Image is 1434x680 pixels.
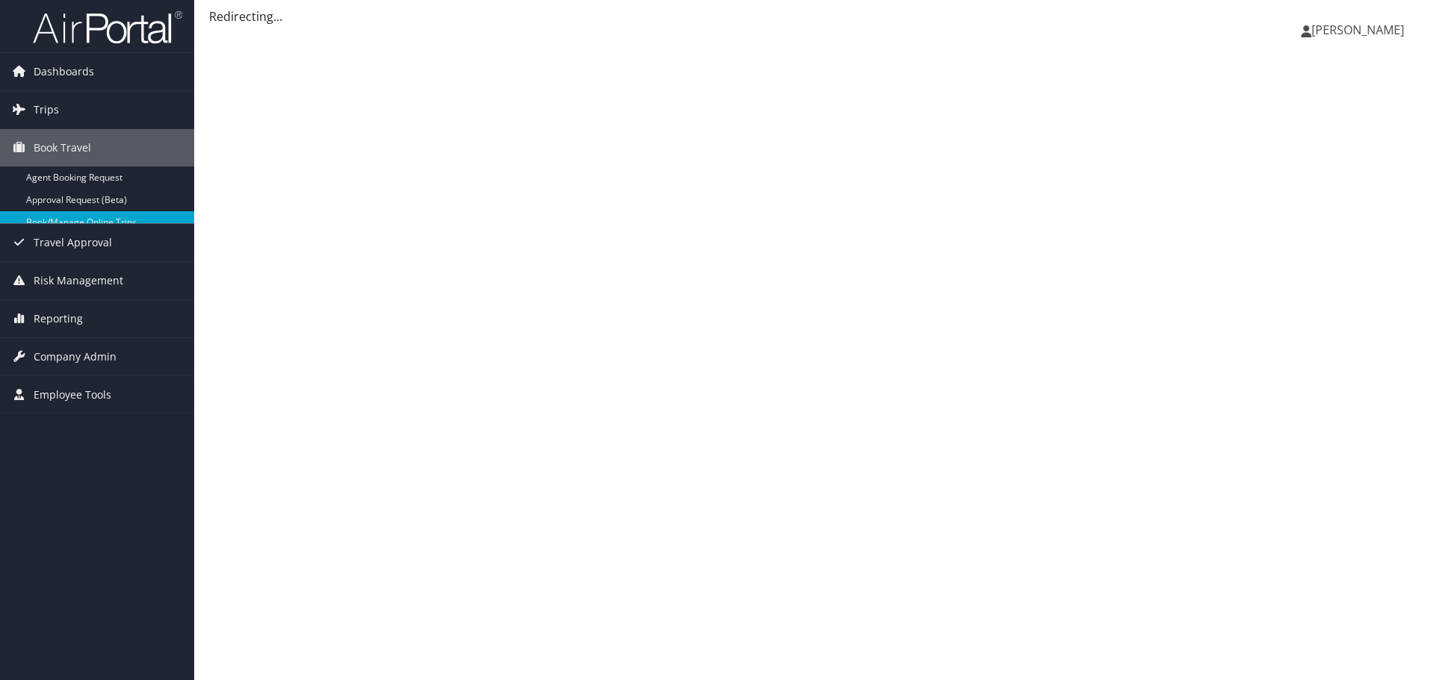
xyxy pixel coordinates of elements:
img: airportal-logo.png [33,10,182,45]
span: Reporting [34,300,83,337]
span: Risk Management [34,262,123,299]
span: Book Travel [34,129,91,166]
span: Employee Tools [34,376,111,414]
span: Trips [34,91,59,128]
span: Travel Approval [34,224,112,261]
span: Dashboards [34,53,94,90]
span: [PERSON_NAME] [1312,22,1404,38]
div: Redirecting... [209,7,1419,25]
a: [PERSON_NAME] [1301,7,1419,52]
span: Company Admin [34,338,117,375]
